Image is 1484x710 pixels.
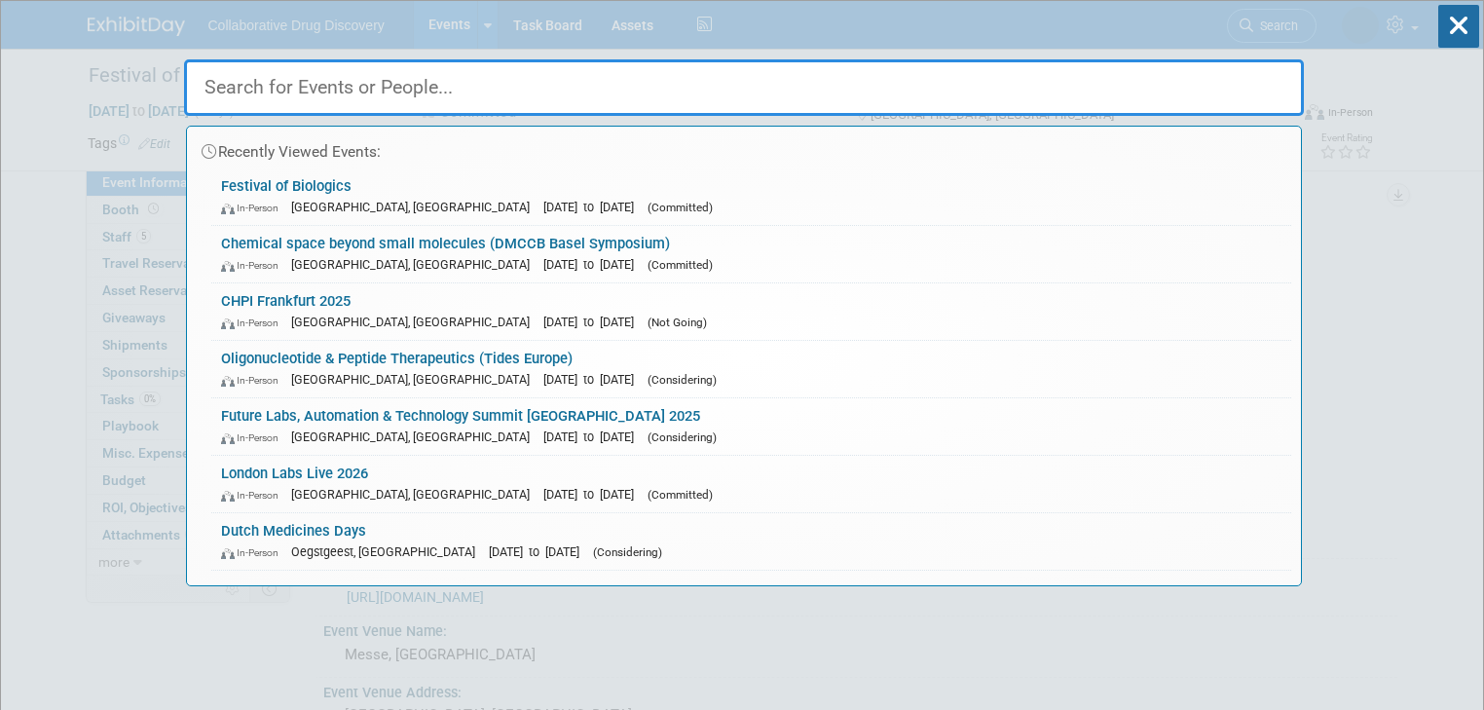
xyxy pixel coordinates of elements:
span: [DATE] to [DATE] [543,257,644,272]
span: (Considering) [648,430,717,444]
a: London Labs Live 2026 In-Person [GEOGRAPHIC_DATA], [GEOGRAPHIC_DATA] [DATE] to [DATE] (Committed) [211,456,1291,512]
span: [GEOGRAPHIC_DATA], [GEOGRAPHIC_DATA] [291,487,539,502]
span: [GEOGRAPHIC_DATA], [GEOGRAPHIC_DATA] [291,257,539,272]
span: [DATE] to [DATE] [543,487,644,502]
span: In-Person [221,374,287,387]
a: Dutch Medicines Days In-Person Oegstgeest, [GEOGRAPHIC_DATA] [DATE] to [DATE] (Considering) [211,513,1291,570]
a: Festival of Biologics In-Person [GEOGRAPHIC_DATA], [GEOGRAPHIC_DATA] [DATE] to [DATE] (Committed) [211,168,1291,225]
span: (Committed) [648,488,713,502]
span: [DATE] to [DATE] [543,430,644,444]
a: Chemical space beyond small molecules (DMCCB Basel Symposium) In-Person [GEOGRAPHIC_DATA], [GEOGR... [211,226,1291,282]
span: [DATE] to [DATE] [543,200,644,214]
span: (Considering) [648,373,717,387]
span: (Not Going) [648,316,707,329]
div: Recently Viewed Events: [197,127,1291,168]
span: [GEOGRAPHIC_DATA], [GEOGRAPHIC_DATA] [291,315,539,329]
span: (Committed) [648,258,713,272]
span: In-Person [221,317,287,329]
span: (Committed) [648,201,713,214]
span: [DATE] to [DATE] [543,372,644,387]
span: In-Person [221,546,287,559]
span: [GEOGRAPHIC_DATA], [GEOGRAPHIC_DATA] [291,372,539,387]
span: [DATE] to [DATE] [543,315,644,329]
span: In-Person [221,259,287,272]
input: Search for Events or People... [184,59,1304,116]
span: In-Person [221,431,287,444]
span: (Considering) [593,545,662,559]
a: CHPI Frankfurt 2025 In-Person [GEOGRAPHIC_DATA], [GEOGRAPHIC_DATA] [DATE] to [DATE] (Not Going) [211,283,1291,340]
a: Oligonucleotide & Peptide Therapeutics (Tides Europe) In-Person [GEOGRAPHIC_DATA], [GEOGRAPHIC_DA... [211,341,1291,397]
span: In-Person [221,202,287,214]
span: In-Person [221,489,287,502]
a: Future Labs, Automation & Technology Summit [GEOGRAPHIC_DATA] 2025 In-Person [GEOGRAPHIC_DATA], [... [211,398,1291,455]
span: [GEOGRAPHIC_DATA], [GEOGRAPHIC_DATA] [291,430,539,444]
span: Oegstgeest, [GEOGRAPHIC_DATA] [291,544,485,559]
span: [DATE] to [DATE] [489,544,589,559]
span: [GEOGRAPHIC_DATA], [GEOGRAPHIC_DATA] [291,200,539,214]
